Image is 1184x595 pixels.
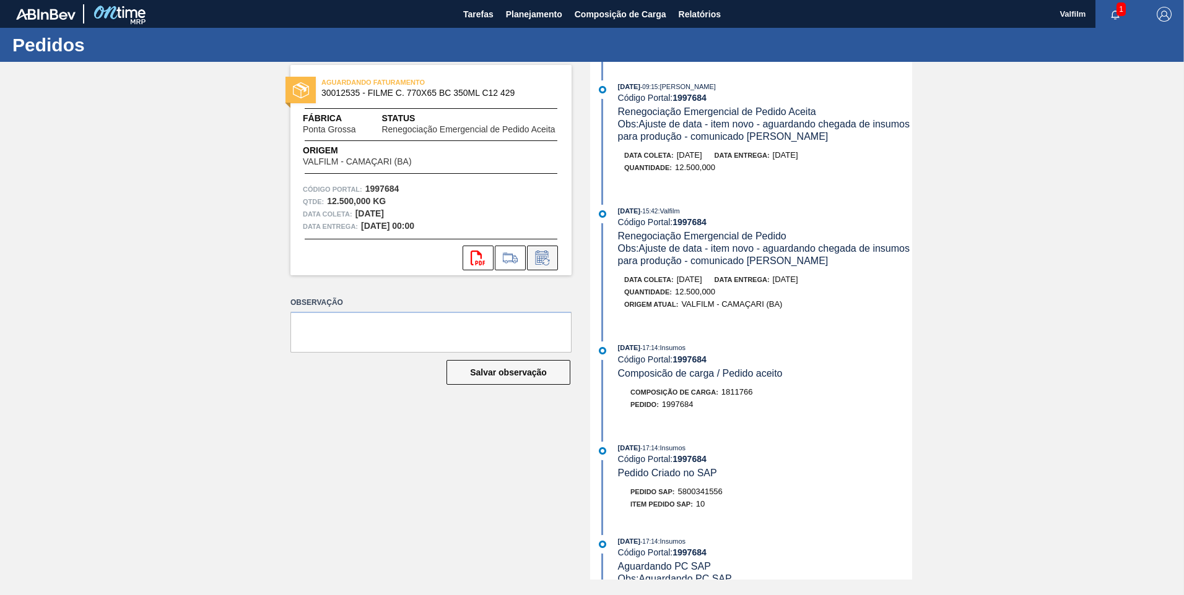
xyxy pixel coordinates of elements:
strong: 12.500,000 KG [327,196,386,206]
strong: 1997684 [673,93,707,103]
span: [DATE] [618,83,640,90]
h1: Pedidos [12,38,232,52]
strong: 1997684 [673,217,707,227]
div: Código Portal: [618,454,912,464]
div: Ir para Composição de Carga [495,246,526,270]
span: Obs: Aguardando PC SAP [618,573,732,584]
span: - 17:14 [640,345,658,351]
span: Quantidade : [624,288,672,296]
div: Código Portal: [618,547,912,557]
span: Composição de Carga : [630,388,718,396]
span: VALFILM - CAMAÇARI (BA) [303,157,412,166]
img: Logout [1157,7,1172,22]
span: : [PERSON_NAME] [658,83,716,90]
span: AGUARDANDO FATURAMENTO [321,76,495,88]
span: VALFILM - CAMAÇARI (BA) [681,299,782,309]
span: 5800341556 [678,487,723,496]
span: [DATE] [773,150,798,160]
strong: 1997684 [673,454,707,464]
span: Renegociação Emergencial de Pedido Aceita [381,125,555,134]
strong: [DATE] [355,208,384,218]
span: Tarefas [463,7,494,22]
strong: 1997684 [365,184,399,194]
span: Aguardando PC SAP [618,561,711,571]
span: : Insumos [658,537,686,545]
strong: 1997684 [673,354,707,364]
div: Informar alteração no pedido [527,246,558,270]
span: Status [381,112,559,125]
span: 1811766 [721,387,753,396]
span: Origem [303,144,446,157]
img: atual [599,447,606,455]
span: : Insumos [658,344,686,351]
span: Renegociação Emergencial de Pedido [618,231,786,241]
span: 12.500,000 [675,287,715,296]
span: Data coleta: [624,152,674,159]
img: atual [599,347,606,354]
span: Qtde : [303,195,324,208]
span: - 15:42 [640,208,658,215]
span: Quantidade : [624,164,672,171]
div: Abrir arquivo PDF [463,246,494,270]
span: Pedido Criado no SAP [618,468,717,478]
span: [DATE] [618,537,640,545]
span: [DATE] [618,207,640,215]
button: Notificações [1095,6,1135,23]
span: [DATE] [618,344,640,351]
span: Composição de Carga [575,7,666,22]
span: Planejamento [506,7,562,22]
span: Fábrica [303,112,381,125]
span: - 17:14 [640,538,658,545]
div: Código Portal: [618,354,912,364]
span: Item pedido SAP: [630,500,693,508]
span: Pedido SAP: [630,488,675,495]
span: Pedido : [630,401,659,408]
img: atual [599,210,606,218]
span: 1 [1117,2,1126,16]
strong: [DATE] 00:00 [361,221,414,231]
span: Obs: Ajuste de data - item novo - aguardando chegada de insumos para produção - comunicado [PERSO... [618,243,913,266]
span: Data entrega: [303,220,358,233]
span: [DATE] [618,444,640,452]
span: Data entrega: [715,276,770,283]
span: 12.500,000 [675,163,715,172]
span: 30012535 - FILME C. 770X65 BC 350ML C12 429 [321,88,546,98]
div: Código Portal: [618,93,912,103]
label: Observação [290,294,572,312]
img: atual [599,541,606,548]
span: Origem Atual: [624,301,678,308]
span: - 17:14 [640,445,658,452]
img: atual [599,86,606,93]
span: 10 [696,499,705,508]
span: Renegociação Emergencial de Pedido Aceita [618,106,816,117]
span: [DATE] [677,275,702,284]
img: status [293,82,309,98]
span: Data coleta: [303,208,352,220]
span: - 09:15 [640,83,658,90]
span: [DATE] [773,275,798,284]
span: Código Portal: [303,183,362,195]
span: [DATE] [677,150,702,160]
span: Obs: Ajuste de data - item novo - aguardando chegada de insumos para produção - comunicado [PERSO... [618,119,913,142]
span: Composicão de carga / Pedido aceito [618,368,783,379]
strong: 1997684 [673,547,707,557]
div: Código Portal: [618,217,912,227]
span: : Valfilm [658,207,679,215]
span: : Insumos [658,444,686,452]
span: Relatórios [679,7,721,22]
span: 1997684 [662,400,694,409]
span: Ponta Grossa [303,125,356,134]
button: Salvar observação [446,360,570,385]
img: TNhmsLtSVTkK8tSr43FrP2fwEKptu5GPRR3wAAAABJRU5ErkJggg== [16,9,76,20]
span: Data entrega: [715,152,770,159]
span: Data coleta: [624,276,674,283]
